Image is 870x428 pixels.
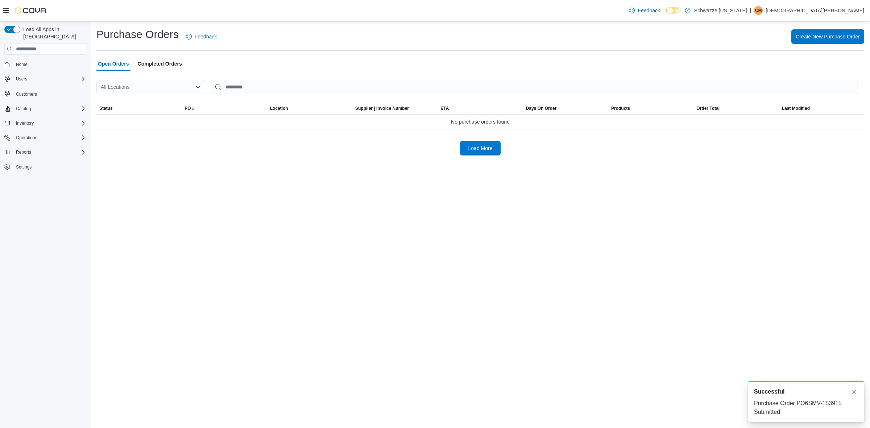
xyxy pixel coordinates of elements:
span: Successful [754,387,784,396]
div: Location [270,105,288,111]
button: Catalog [13,104,34,113]
div: Purchase Order PO6SMV-153915 Submitted [754,399,858,416]
input: This is a search bar. After typing your query, hit enter to filter the results lower in the page. [211,80,858,94]
span: No purchase orders found [451,117,510,126]
button: Operations [1,133,89,143]
button: Users [1,74,89,84]
button: Open list of options [195,84,201,90]
span: Home [16,62,28,67]
button: Location [267,103,352,114]
span: Operations [16,135,37,141]
span: Inventory [16,120,34,126]
button: Dismiss toast [850,387,858,396]
button: Status [96,103,182,114]
button: Products [608,103,693,114]
p: | [750,6,751,15]
img: Cova [14,7,47,14]
span: Inventory [13,119,86,128]
button: Supplier | Invoice Number [352,103,438,114]
span: Feedback [638,7,660,14]
a: Feedback [626,3,663,18]
p: Schwazze [US_STATE] [694,6,747,15]
span: Create New Purchase Order [796,33,860,40]
button: Days On Order [523,103,608,114]
span: Reports [16,149,31,155]
button: Users [13,75,30,83]
button: Create New Purchase Order [791,29,864,44]
a: Home [13,60,30,69]
button: Operations [13,133,40,142]
span: Supplier | Invoice Number [355,105,409,111]
button: ETA [438,103,523,114]
span: PO # [185,105,194,111]
span: ETA [440,105,449,111]
button: Home [1,59,89,70]
button: PO # [182,103,267,114]
span: Customers [13,89,86,98]
button: Catalog [1,104,89,114]
span: Settings [16,164,32,170]
span: Home [13,60,86,69]
a: Settings [13,163,34,171]
span: Order Total [696,105,720,111]
span: Last Modified [782,105,810,111]
button: Settings [1,162,89,172]
button: Inventory [1,118,89,128]
a: Feedback [183,29,220,44]
span: Catalog [16,106,31,112]
button: Order Total [693,103,779,114]
span: Users [13,75,86,83]
span: Products [611,105,630,111]
span: Customers [16,91,37,97]
button: Customers [1,88,89,99]
span: Days On Order [526,105,557,111]
span: Status [99,105,113,111]
span: Open Orders [98,57,129,71]
button: Reports [1,147,89,157]
a: Customers [13,90,40,99]
span: Catalog [13,104,86,113]
span: Settings [13,162,86,171]
span: Operations [13,133,86,142]
button: Last Modified [779,103,864,114]
span: Completed Orders [138,57,182,71]
h1: Purchase Orders [96,27,179,42]
span: CM [755,6,762,15]
span: Load All Apps in [GEOGRAPHIC_DATA] [20,26,86,40]
p: [DEMOGRAPHIC_DATA][PERSON_NAME] [766,6,864,15]
span: Load More [468,145,493,152]
button: Reports [13,148,34,157]
div: Notification [754,387,858,396]
span: Feedback [195,33,217,40]
span: Reports [13,148,86,157]
div: Christian Mueller [754,6,763,15]
nav: Complex example [4,56,86,191]
span: Users [16,76,27,82]
button: Load More [460,141,501,155]
input: Dark Mode [666,7,681,14]
button: Inventory [13,119,37,128]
